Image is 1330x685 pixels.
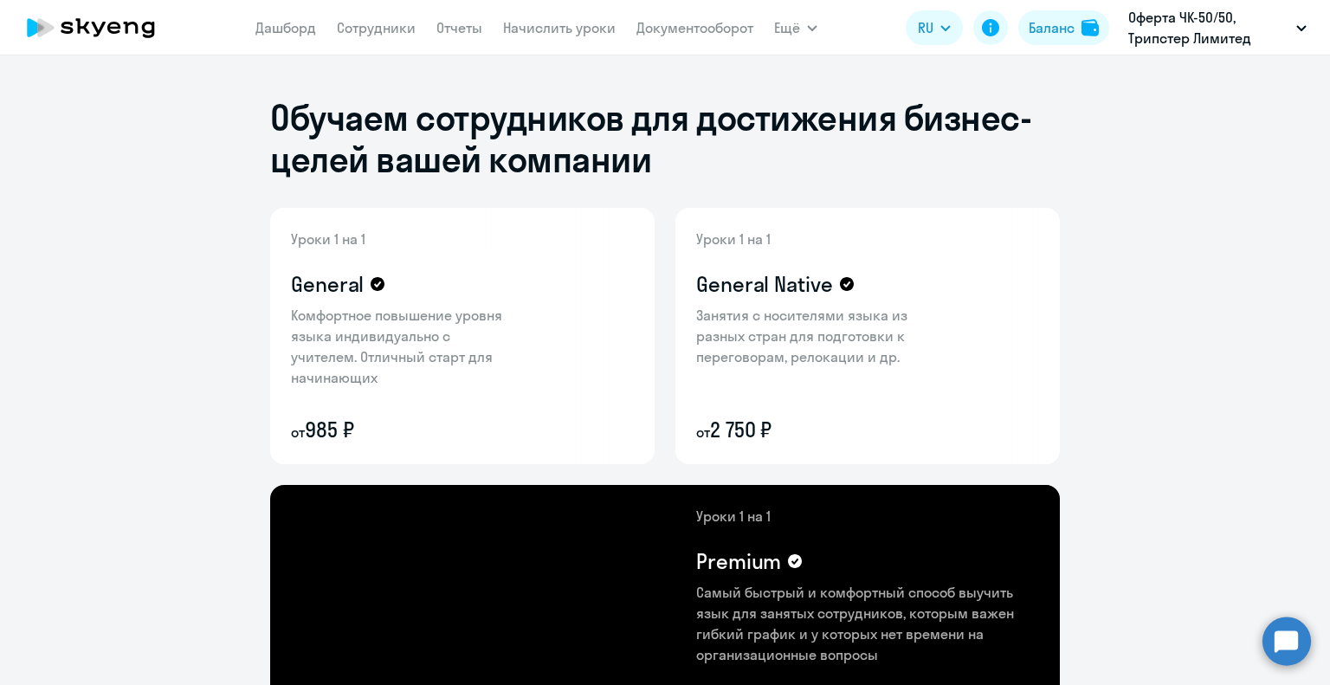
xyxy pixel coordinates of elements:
p: Самый быстрый и комфортный способ выучить язык для занятых сотрудников, которым важен гибкий граф... [696,582,1039,665]
small: от [291,423,305,441]
p: Уроки 1 на 1 [696,229,921,249]
p: Оферта ЧК-50/50, Трипстер Лимитед [1128,7,1289,48]
h1: Обучаем сотрудников для достижения бизнес-целей вашей компании [270,97,1060,180]
img: general-native-content-bg.png [675,208,948,464]
a: Дашборд [255,19,316,36]
p: Уроки 1 на 1 [291,229,516,249]
p: 2 750 ₽ [696,416,921,443]
span: RU [918,17,933,38]
button: RU [906,10,963,45]
button: Ещё [774,10,817,45]
a: Начислить уроки [503,19,616,36]
p: Занятия с носителями языка из разных стран для подготовки к переговорам, релокации и др. [696,305,921,367]
a: Документооборот [636,19,753,36]
h4: General [291,270,364,298]
a: Сотрудники [337,19,416,36]
h4: General Native [696,270,833,298]
div: Баланс [1029,17,1075,38]
p: Уроки 1 на 1 [696,506,1039,527]
span: Ещё [774,17,800,38]
img: general-content-bg.png [270,208,531,464]
p: Комфортное повышение уровня языка индивидуально с учителем. Отличный старт для начинающих [291,305,516,388]
small: от [696,423,710,441]
button: Оферта ЧК-50/50, Трипстер Лимитед [1120,7,1315,48]
img: balance [1081,19,1099,36]
p: 985 ₽ [291,416,516,443]
h4: Premium [696,547,781,575]
a: Отчеты [436,19,482,36]
button: Балансbalance [1018,10,1109,45]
